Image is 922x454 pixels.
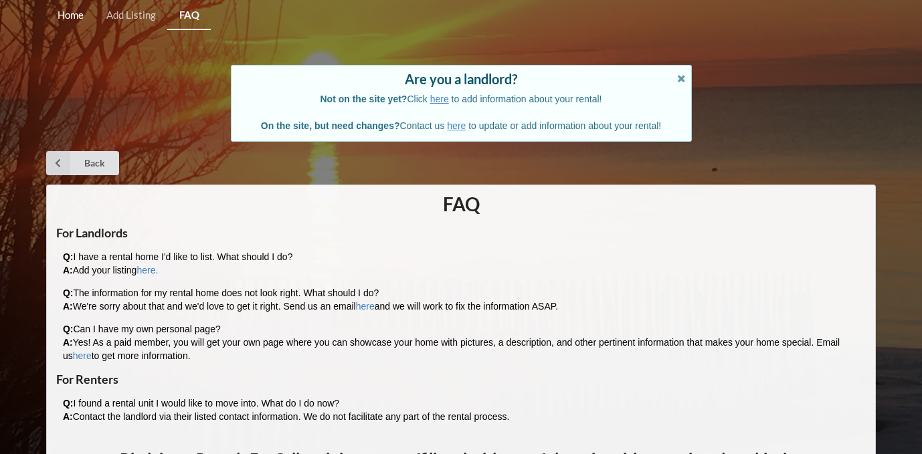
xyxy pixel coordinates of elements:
[245,72,678,86] div: Are you a landlord?
[63,398,74,409] b: Q:
[95,1,167,30] a: Add Listing
[63,411,73,422] b: A:
[320,94,602,104] span: Click to add information about your rental!
[320,94,407,104] b: Not on the site yet?
[136,265,158,275] a: here.
[63,301,73,312] b: A:
[447,120,466,131] a: here
[73,350,92,361] a: here
[63,324,74,334] b: Q:
[261,120,400,131] b: On the site, but need changes?
[63,250,293,277] p: I have a rental home I'd like to list. What should I do? Add your listing
[63,288,74,298] b: Q:
[356,301,375,312] a: here
[430,94,449,104] a: here
[46,151,119,175] a: Back
[63,396,509,423] p: I found a rental unit I would like to move into. What do I do now? Contact the landlord via their...
[63,265,73,275] b: A:
[63,322,866,362] p: Can I have my own personal page? Yes! As a paid member, you will get your own page where you can ...
[261,120,661,131] span: Contact us to update or add information about your rental!
[443,192,480,216] h1: FAQ
[167,1,210,30] a: FAQ
[56,372,118,387] h3: For Renters
[63,251,74,262] b: Q:
[63,286,558,313] p: The information for my rental home does not look right. What should I do? We're sorry about that ...
[56,225,128,241] h3: For Landlords
[46,1,95,30] a: Home
[63,337,73,348] b: A:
